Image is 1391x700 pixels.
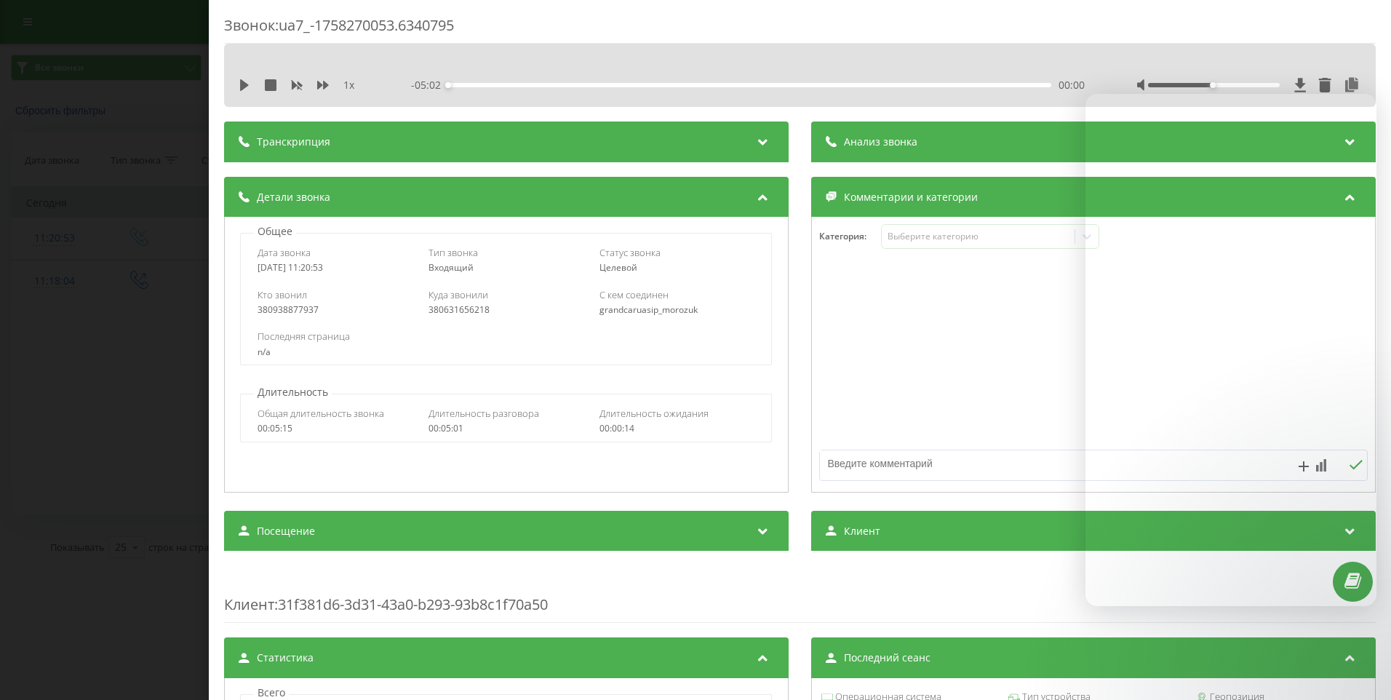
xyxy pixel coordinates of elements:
h4: Категория : [819,231,881,242]
span: Общая длительность звонка [258,407,384,420]
div: grandcaruasip_morozuk [599,305,755,315]
span: Длительность ожидания [599,407,709,420]
div: n/a [258,347,754,357]
span: Целевой [599,261,637,274]
span: Посещение [257,524,315,538]
span: 00:00 [1059,78,1085,92]
span: Входящий [429,261,474,274]
p: Общее [254,224,296,239]
div: 00:05:01 [429,423,584,434]
span: Последний сеанс [844,651,930,665]
iframe: Intercom live chat [1342,618,1376,653]
div: [DATE] 11:20:53 [258,263,413,273]
iframe: Intercom live chat [1085,94,1376,606]
span: Клиент [844,524,880,538]
span: Клиент [224,594,274,614]
span: Статистика [257,651,314,665]
div: Accessibility label [1210,82,1216,88]
div: 380631656218 [429,305,584,315]
div: Звонок : ua7_-1758270053.6340795 [224,15,1376,44]
span: Дата звонка [258,246,311,259]
span: Куда звонили [429,288,488,301]
p: Длительность [254,385,332,399]
span: Тип звонка [429,246,478,259]
div: Accessibility label [445,82,451,88]
span: Анализ звонка [844,135,917,149]
div: 00:00:14 [599,423,755,434]
div: : 31f381d6-3d31-43a0-b293-93b8c1f70a50 [224,565,1376,623]
span: Статус звонка [599,246,661,259]
span: Транскрипция [257,135,330,149]
p: Всего [254,685,289,700]
span: Кто звонил [258,288,307,301]
span: Детали звонка [257,190,330,204]
span: - 05:02 [411,78,448,92]
span: 1 x [343,78,354,92]
span: Последняя страница [258,330,350,343]
span: С кем соединен [599,288,669,301]
span: Длительность разговора [429,407,539,420]
div: 00:05:15 [258,423,413,434]
span: Комментарии и категории [844,190,978,204]
div: Выберите категорию [888,231,1069,242]
div: 380938877937 [258,305,413,315]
